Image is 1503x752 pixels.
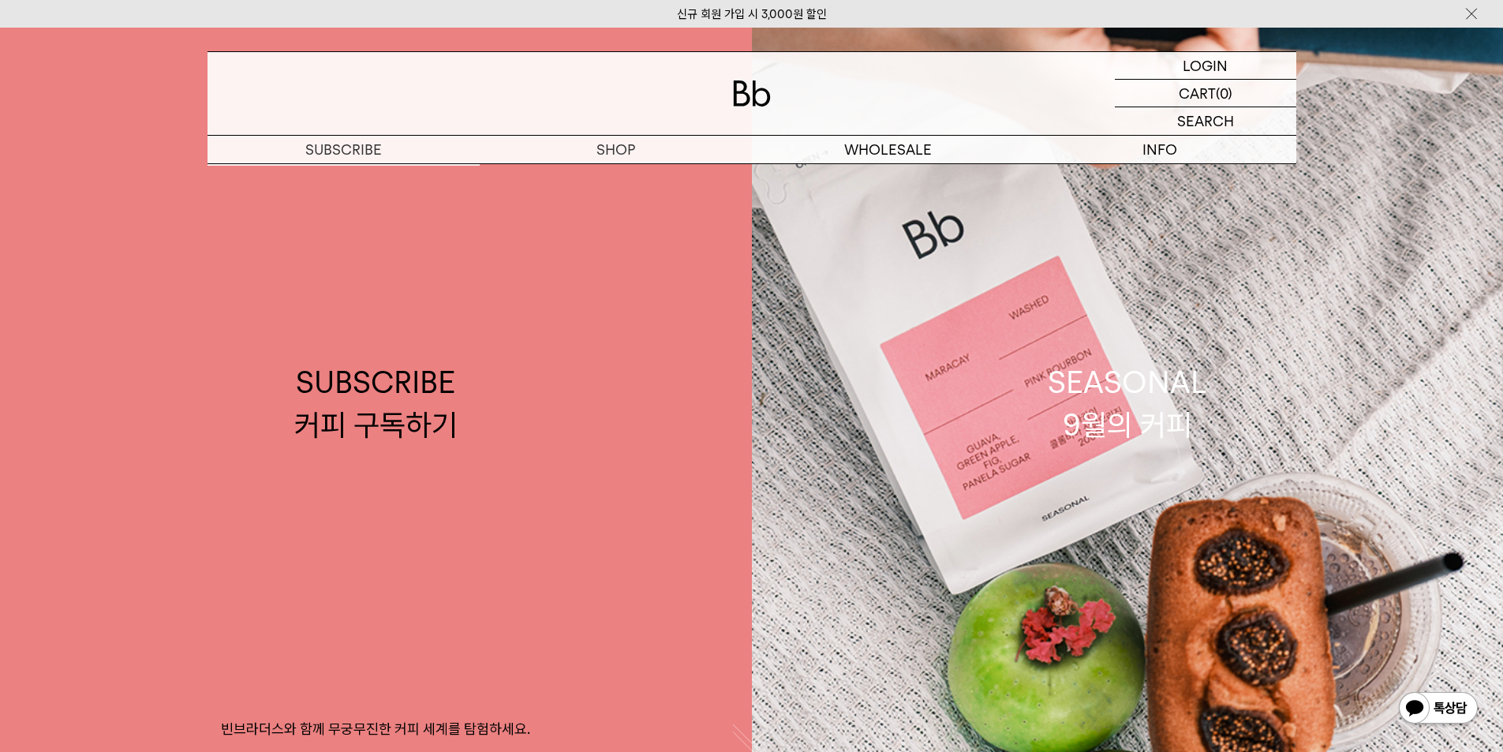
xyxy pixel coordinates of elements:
[1024,136,1296,163] p: INFO
[1048,361,1207,445] div: SEASONAL 9월의 커피
[1115,52,1296,80] a: LOGIN
[1216,80,1232,107] p: (0)
[677,7,827,21] a: 신규 회원 가입 시 3,000원 할인
[208,136,480,163] a: SUBSCRIBE
[1179,80,1216,107] p: CART
[480,136,752,163] a: SHOP
[1177,107,1234,135] p: SEARCH
[294,361,458,445] div: SUBSCRIBE 커피 구독하기
[1115,80,1296,107] a: CART (0)
[208,164,480,191] a: 커피 구독하기
[1397,690,1479,728] img: 카카오톡 채널 1:1 채팅 버튼
[733,80,771,107] img: 로고
[1183,52,1228,79] p: LOGIN
[752,136,1024,163] p: WHOLESALE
